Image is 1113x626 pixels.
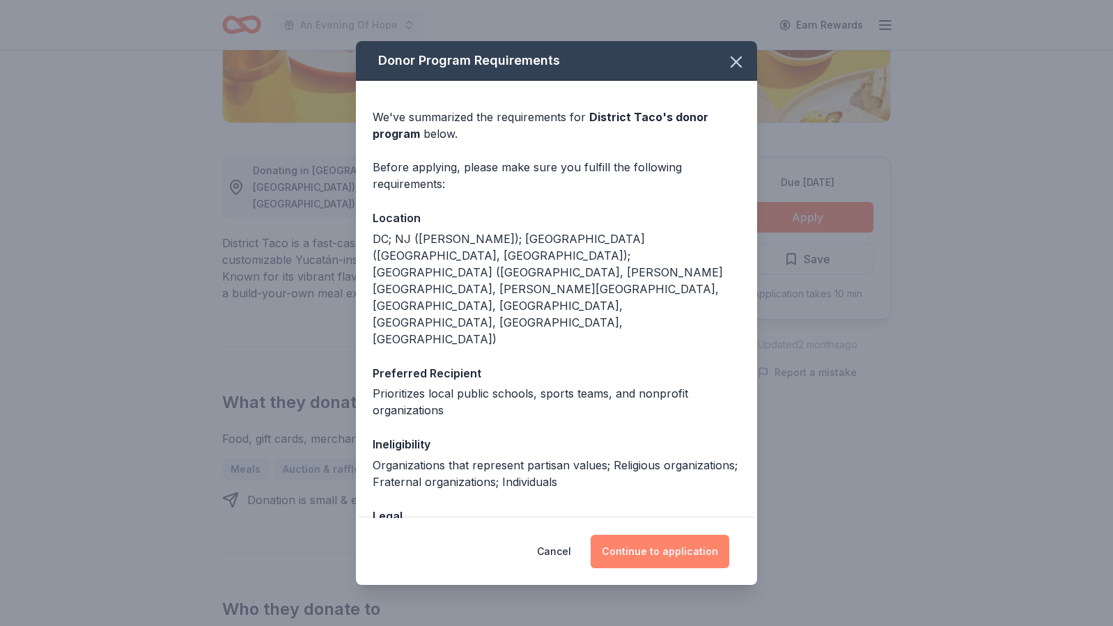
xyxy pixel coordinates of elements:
[373,159,740,192] div: Before applying, please make sure you fulfill the following requirements:
[373,435,740,453] div: Ineligibility
[537,535,571,568] button: Cancel
[373,385,740,418] div: Prioritizes local public schools, sports teams, and nonprofit organizations
[373,230,740,347] div: DC; NJ ([PERSON_NAME]); [GEOGRAPHIC_DATA] ([GEOGRAPHIC_DATA], [GEOGRAPHIC_DATA]); [GEOGRAPHIC_DAT...
[373,507,740,525] div: Legal
[591,535,729,568] button: Continue to application
[373,364,740,382] div: Preferred Recipient
[373,109,740,142] div: We've summarized the requirements for below.
[373,457,740,490] div: Organizations that represent partisan values; Religious organizations; Fraternal organizations; I...
[373,209,740,227] div: Location
[356,41,757,81] div: Donor Program Requirements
